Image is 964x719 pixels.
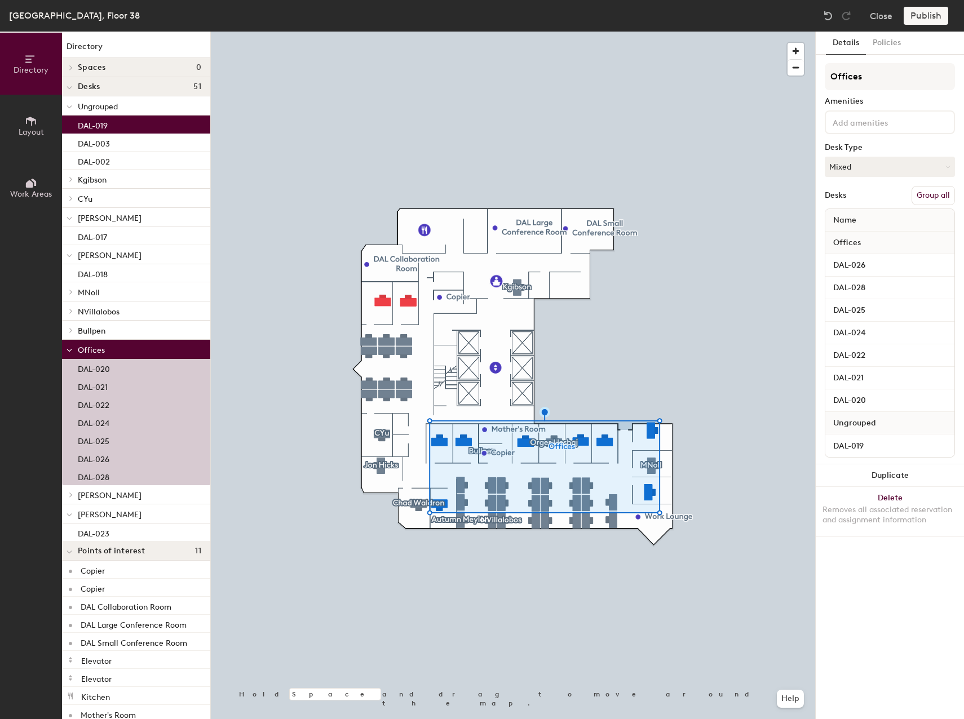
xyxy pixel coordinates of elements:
[81,581,105,594] p: Copier
[78,345,105,355] span: Offices
[78,63,106,72] span: Spaces
[81,671,112,684] p: Elevator
[823,10,834,21] img: Undo
[78,510,141,520] span: [PERSON_NAME]
[825,157,955,177] button: Mixed
[78,118,108,131] p: DAL-019
[78,194,92,204] span: CYu
[78,251,141,260] span: [PERSON_NAME]
[828,280,952,296] input: Unnamed desk
[78,379,108,392] p: DAL-021
[78,175,107,185] span: Kgibson
[78,451,109,464] p: DAL-026
[912,186,955,205] button: Group all
[78,547,145,556] span: Points of interest
[62,41,210,58] h1: Directory
[78,82,100,91] span: Desks
[81,653,112,666] p: Elevator
[196,63,201,72] span: 0
[826,32,866,55] button: Details
[828,303,952,318] input: Unnamed desk
[78,415,109,428] p: DAL-024
[78,267,108,279] p: DAL-018
[78,326,105,336] span: Bullpen
[10,189,52,199] span: Work Areas
[841,10,852,21] img: Redo
[19,127,44,137] span: Layout
[828,258,952,273] input: Unnamed desk
[828,438,952,454] input: Unnamed desk
[828,393,952,409] input: Unnamed desk
[9,8,140,23] div: [GEOGRAPHIC_DATA], Floor 38
[777,690,804,708] button: Help
[78,154,110,167] p: DAL-002
[193,82,201,91] span: 51
[870,7,892,25] button: Close
[828,370,952,386] input: Unnamed desk
[828,325,952,341] input: Unnamed desk
[81,689,110,702] p: Kitchen
[78,229,107,242] p: DAL-017
[825,97,955,106] div: Amenities
[828,210,862,230] span: Name
[823,505,957,525] div: Removes all associated reservation and assignment information
[828,233,866,253] span: Offices
[14,65,48,75] span: Directory
[816,464,964,487] button: Duplicate
[78,397,109,410] p: DAL-022
[816,487,964,536] button: DeleteRemoves all associated reservation and assignment information
[78,361,110,374] p: DAL-020
[78,136,110,149] p: DAL-003
[78,307,120,317] span: NVillalobos
[195,547,201,556] span: 11
[81,563,105,576] p: Copier
[825,191,846,200] div: Desks
[81,617,187,630] p: DAL Large Conference Room
[866,32,908,55] button: Policies
[81,635,187,648] p: DAL Small Conference Room
[78,491,141,500] span: [PERSON_NAME]
[825,143,955,152] div: Desk Type
[78,526,109,539] p: DAL-023
[78,433,109,446] p: DAL-025
[81,599,171,612] p: DAL Collaboration Room
[78,102,118,112] span: Ungrouped
[78,214,141,223] span: [PERSON_NAME]
[78,288,100,298] span: MNoll
[828,348,952,363] input: Unnamed desk
[828,413,882,433] span: Ungrouped
[830,115,932,128] input: Add amenities
[78,469,109,482] p: DAL-028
